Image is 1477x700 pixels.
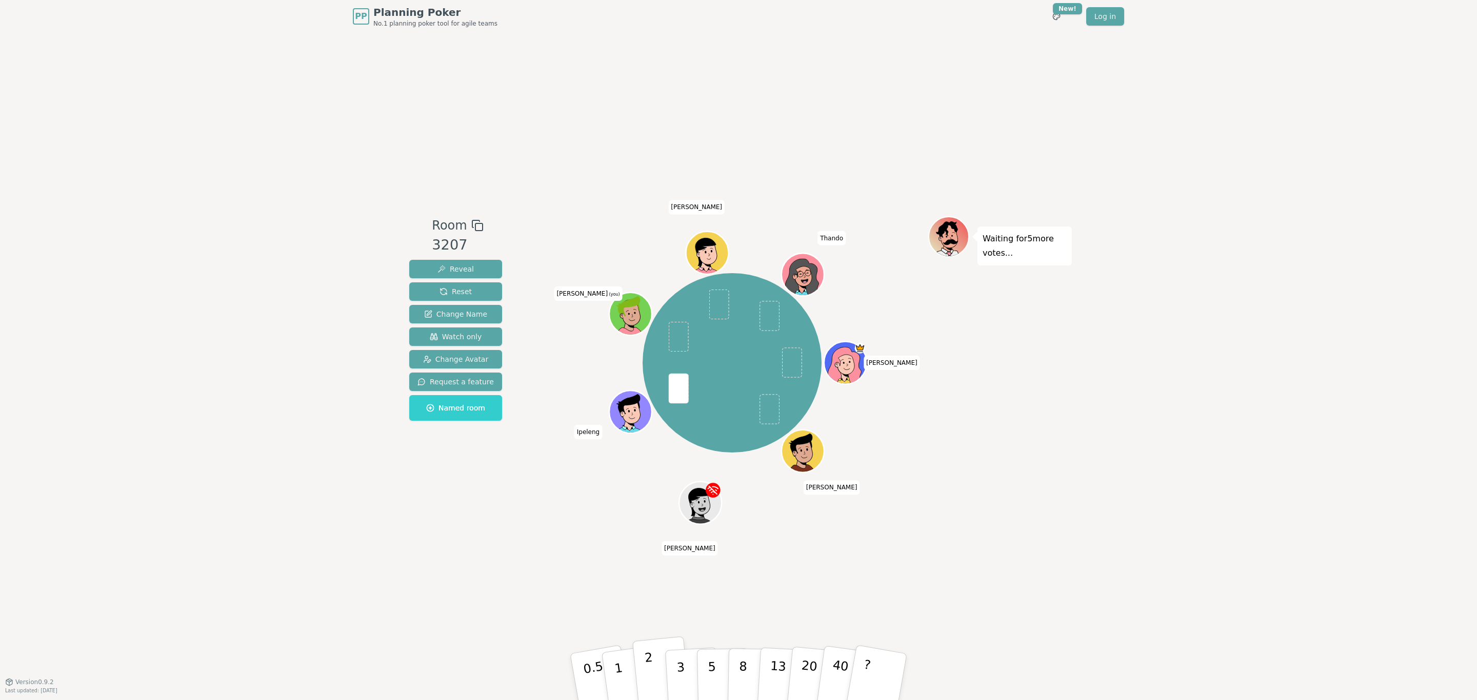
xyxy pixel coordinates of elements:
[432,216,467,235] span: Room
[437,264,474,274] span: Reveal
[409,282,502,301] button: Reset
[426,403,485,413] span: Named room
[15,678,54,686] span: Version 0.9.2
[608,292,620,297] span: (you)
[1047,7,1066,26] button: New!
[5,678,54,686] button: Version0.9.2
[409,395,502,421] button: Named room
[373,19,497,28] span: No.1 planning poker tool for agile teams
[662,541,718,555] span: Click to change your name
[417,377,494,387] span: Request a feature
[864,356,920,370] span: Click to change your name
[409,305,502,323] button: Change Name
[610,294,650,334] button: Click to change your avatar
[1053,3,1082,14] div: New!
[854,343,865,354] span: Norval is the host
[409,260,502,278] button: Reveal
[424,309,487,319] span: Change Name
[554,286,622,301] span: Click to change your name
[355,10,367,23] span: PP
[5,688,57,693] span: Last updated: [DATE]
[373,5,497,19] span: Planning Poker
[804,480,860,495] span: Click to change your name
[668,200,725,214] span: Click to change your name
[409,327,502,346] button: Watch only
[409,350,502,368] button: Change Avatar
[353,5,497,28] a: PPPlanning PokerNo.1 planning poker tool for agile teams
[409,373,502,391] button: Request a feature
[432,235,483,256] div: 3207
[1086,7,1124,26] a: Log in
[574,425,602,439] span: Click to change your name
[440,286,472,297] span: Reset
[423,354,489,364] span: Change Avatar
[430,332,482,342] span: Watch only
[817,231,846,245] span: Click to change your name
[983,232,1067,260] p: Waiting for 5 more votes...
